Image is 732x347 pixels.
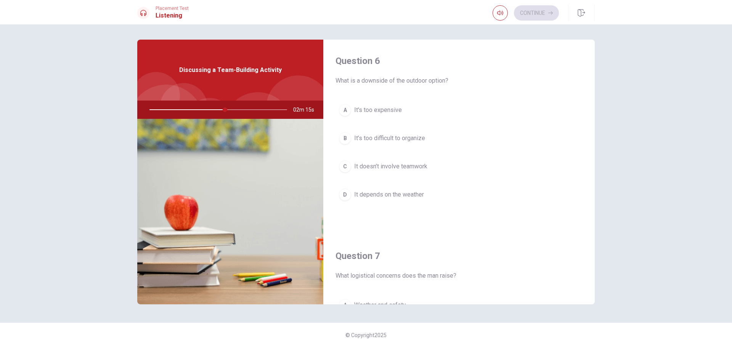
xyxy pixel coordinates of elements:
[354,162,427,171] span: It doesn’t involve teamwork
[293,101,320,119] span: 02m 15s
[335,296,583,315] button: AWeather and safety
[354,134,425,143] span: It’s too difficult to organize
[137,119,323,304] img: Discussing a Team-Building Activity
[335,55,583,67] h4: Question 6
[335,250,583,262] h4: Question 7
[335,76,583,85] span: What is a downside of the outdoor option?
[339,189,351,201] div: D
[156,6,189,11] span: Placement Test
[335,129,583,148] button: BIt’s too difficult to organize
[335,185,583,204] button: DIt depends on the weather
[339,160,351,173] div: C
[335,101,583,120] button: AIt's too expensive
[345,332,387,338] span: © Copyright 2025
[354,190,424,199] span: It depends on the weather
[179,66,282,75] span: Discussing a Team-Building Activity
[335,157,583,176] button: CIt doesn’t involve teamwork
[354,301,406,310] span: Weather and safety
[335,271,583,280] span: What logistical concerns does the man raise?
[339,132,351,144] div: B
[354,106,402,115] span: It's too expensive
[339,104,351,116] div: A
[339,299,351,311] div: A
[156,11,189,20] h1: Listening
